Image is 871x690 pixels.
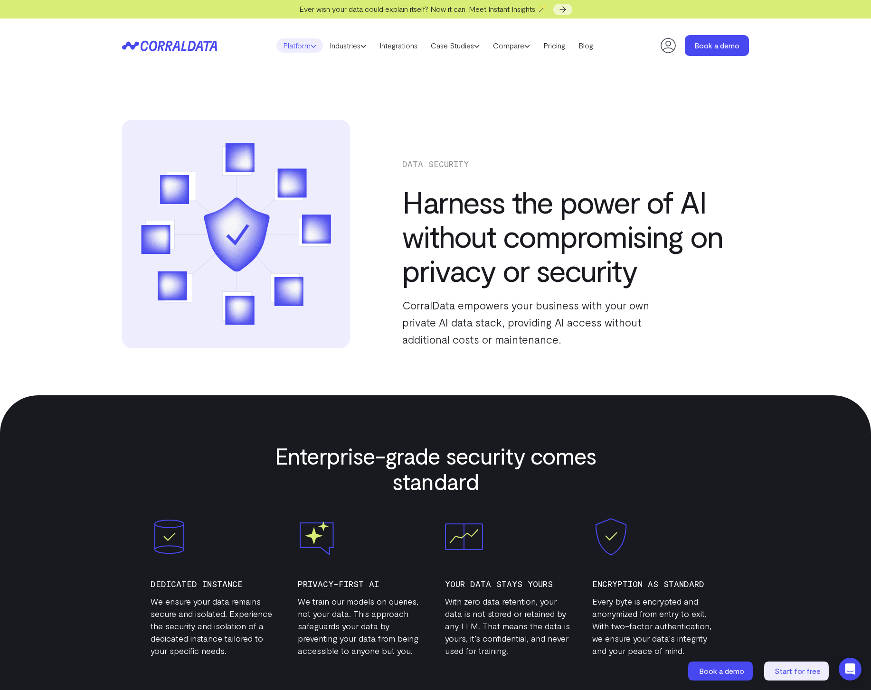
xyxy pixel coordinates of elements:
[274,443,597,494] h2: Enterprise-grade security comes standard
[699,666,744,675] span: Book a demo
[298,577,426,590] h3: Privacy-first AI
[373,38,424,53] a: Integrations
[688,662,755,681] a: Book a demo
[299,4,547,13] span: Ever wish your data could explain itself? Now it can. Meet Instant Insights 🪄
[445,595,573,657] p: With zero data retention, your data is not stored or retained by any LLM. That means the data is ...
[276,38,323,53] a: Platform
[592,595,720,657] p: Every byte is encrypted and anonymized from entry to exit. With two-factor authentication, we ens...
[424,38,486,53] a: Case Studies
[445,577,573,590] h3: Your data stays yours
[537,38,572,53] a: Pricing
[402,297,682,348] p: CorralData empowers your business with your own private AI data stack, providing AI access withou...
[685,35,749,56] a: Book a demo
[775,666,821,675] span: Start for free
[298,595,426,657] p: We train our models on queries, not your data. This approach safeguards your data by preventing y...
[839,658,862,681] div: Open Intercom Messenger
[402,157,744,170] p: Data security
[764,662,831,681] a: Start for free
[151,577,279,590] h3: Dedicated Instance
[151,595,279,657] p: We ensure your data remains secure and isolated. Experience the security and isolation of a dedic...
[402,185,744,287] h1: Harness the power of AI without compromising on privacy or security
[572,38,600,53] a: Blog
[592,577,720,590] h3: Encryption as standard
[323,38,373,53] a: Industries
[486,38,537,53] a: Compare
